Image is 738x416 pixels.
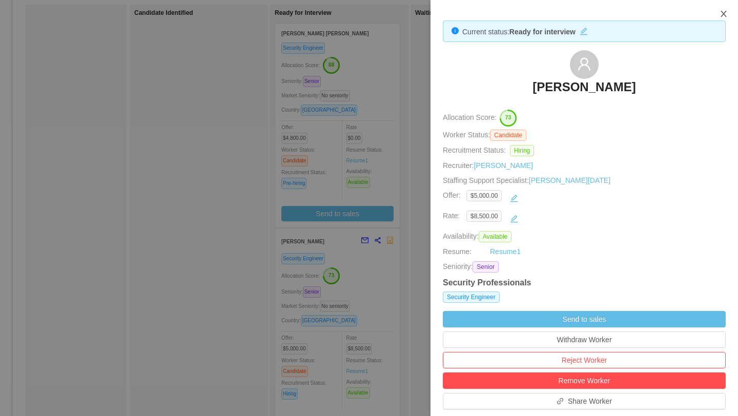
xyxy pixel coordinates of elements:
[474,161,533,170] a: [PERSON_NAME]
[443,146,506,154] span: Recruitment Status:
[473,261,499,273] span: Senior
[443,372,726,389] button: Remove Worker
[443,311,726,327] button: Send to sales
[532,79,635,95] h3: [PERSON_NAME]
[452,27,459,34] i: icon: info-circle
[577,57,591,71] i: icon: user
[443,176,610,184] span: Staffing Support Specialist:
[479,231,511,242] span: Available
[443,292,500,303] span: Security Engineer
[490,246,521,257] a: Resume1
[510,145,534,156] span: Hiring
[490,130,526,141] span: Candidate
[497,109,517,126] button: 73
[443,393,726,409] button: icon: linkShare Worker
[720,10,728,18] i: icon: close
[506,190,522,206] button: icon: edit
[506,211,522,227] button: icon: edit
[443,261,473,273] span: Seniority:
[443,331,726,348] button: Withdraw Worker
[443,161,533,170] span: Recruiter:
[529,176,610,184] a: [PERSON_NAME][DATE]
[443,114,497,122] span: Allocation Score:
[443,232,516,240] span: Availability:
[505,115,511,121] text: 73
[443,352,726,368] button: Reject Worker
[509,28,576,36] strong: Ready for interview
[443,278,531,287] strong: Security Professionals
[532,79,635,101] a: [PERSON_NAME]
[462,28,509,36] span: Current status:
[466,211,502,222] span: $8,500.00
[443,131,490,139] span: Worker Status:
[466,190,502,201] span: $5,000.00
[443,247,471,256] span: Resume:
[576,25,592,35] button: icon: edit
